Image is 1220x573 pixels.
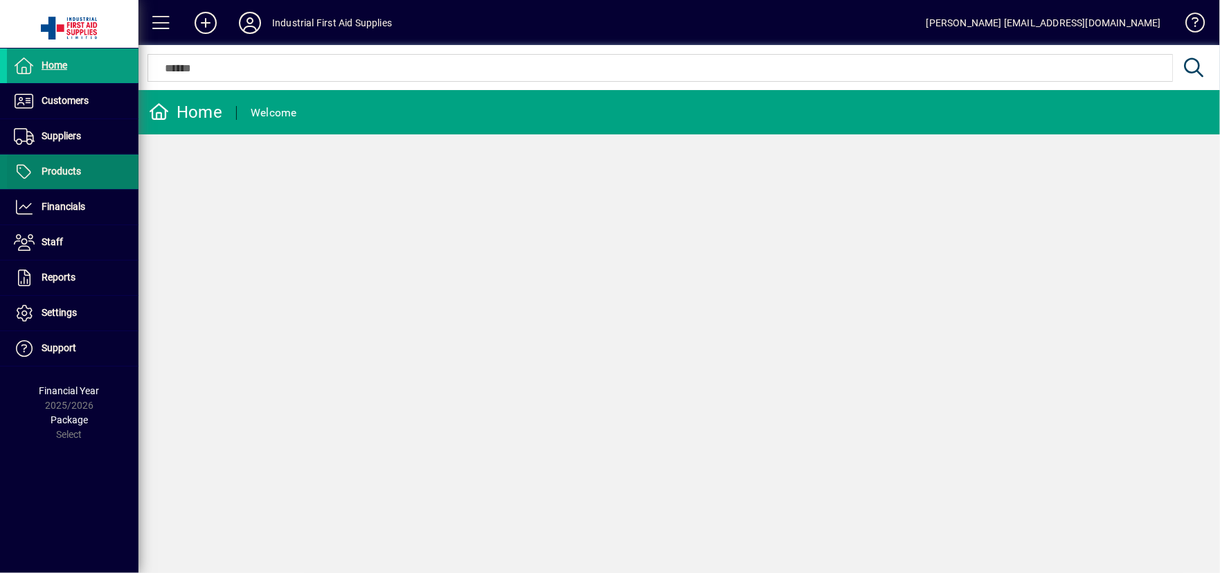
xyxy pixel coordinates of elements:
span: Suppliers [42,130,81,141]
span: Home [42,60,67,71]
a: Settings [7,296,138,330]
a: Products [7,155,138,189]
a: Knowledge Base [1175,3,1203,48]
span: Products [42,166,81,177]
div: Home [149,101,222,123]
span: Financial Year [39,385,100,396]
span: Customers [42,95,89,106]
button: Add [183,10,228,35]
a: Suppliers [7,119,138,154]
div: Industrial First Aid Supplies [272,12,392,34]
span: Reports [42,272,75,283]
span: Support [42,342,76,353]
a: Financials [7,190,138,224]
span: Package [51,414,88,425]
a: Staff [7,225,138,260]
button: Profile [228,10,272,35]
span: Financials [42,201,85,212]
a: Reports [7,261,138,295]
div: Welcome [251,102,297,124]
a: Support [7,331,138,366]
a: Customers [7,84,138,118]
div: [PERSON_NAME] [EMAIL_ADDRESS][DOMAIN_NAME] [926,12,1161,34]
span: Settings [42,307,77,318]
span: Staff [42,236,63,247]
